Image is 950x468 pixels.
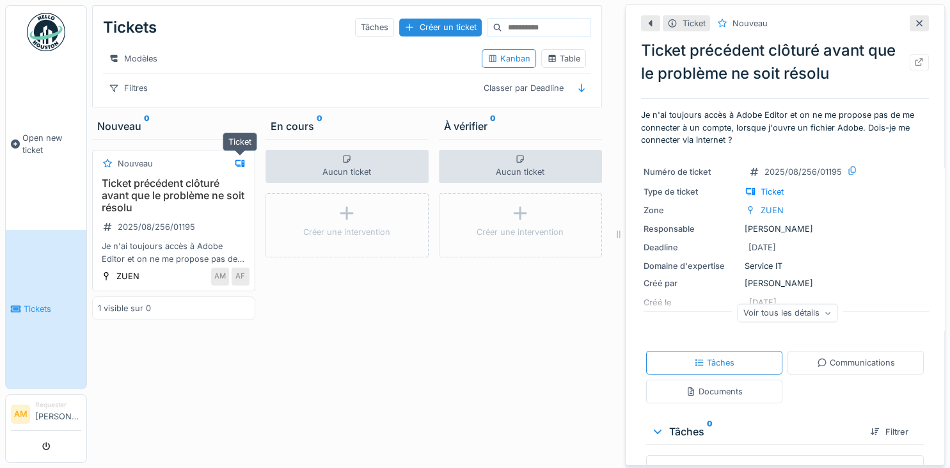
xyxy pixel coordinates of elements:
div: [PERSON_NAME] [644,277,926,289]
sup: 0 [490,118,496,134]
div: ZUEN [116,270,139,282]
a: AM Requester[PERSON_NAME] [11,400,81,431]
div: Ticket [683,17,706,29]
div: AM [211,268,229,286]
sup: 0 [144,118,150,134]
div: 2025/08/256/01195 [764,166,842,178]
span: Open new ticket [22,132,81,156]
div: [DATE] [748,241,776,254]
div: Ticket [761,186,784,198]
div: Je n'ai toujours accès à Adobe Editor et on ne me propose pas de me connecter à un compte, lorsqu... [98,240,249,264]
div: Tâches [651,424,860,439]
div: Créé par [644,277,740,289]
div: Deadline [644,241,740,254]
div: Tâches [694,357,734,369]
div: Créer un ticket [399,19,482,36]
a: Tickets [6,230,86,389]
div: Aucun ticket [265,150,429,183]
div: En cours [271,118,424,134]
div: Nouveau [732,17,768,29]
sup: 0 [317,118,322,134]
div: 2025/08/256/01195 [118,221,195,233]
p: Je n'ai toujours accès à Adobe Editor et on ne me propose pas de me connecter à un compte, lorsqu... [641,109,929,146]
div: Aucun ticket [439,150,602,183]
div: Filtres [103,79,154,97]
h3: Ticket précédent clôturé avant que le problème ne soit résolu [98,177,249,214]
div: Kanban [487,52,530,65]
div: AF [232,268,249,286]
div: Responsable [644,223,740,235]
div: Zone [644,204,740,216]
img: Badge_color-CXgf-gQk.svg [27,13,65,51]
a: Open new ticket [6,58,86,230]
div: Ticket [223,133,257,151]
div: Numéro de ticket [644,166,740,178]
div: Tickets [103,11,157,44]
div: Domaine d'expertise [644,260,740,272]
div: Table [547,52,580,65]
div: Service IT [644,260,926,272]
div: Requester [35,400,81,410]
div: Communications [817,357,895,369]
div: À vérifier [444,118,597,134]
li: [PERSON_NAME] [35,400,81,428]
div: Modèles [103,49,163,68]
div: Voir tous les détails [738,303,838,322]
div: Créer une intervention [303,226,390,238]
div: ZUEN [761,204,784,216]
div: Créer une intervention [477,226,564,238]
div: Filtrer [865,423,914,440]
div: Ticket précédent clôturé avant que le problème ne soit résolu [641,39,929,85]
div: [PERSON_NAME] [644,223,926,235]
div: Nouveau [97,118,250,134]
li: AM [11,405,30,424]
sup: 0 [707,424,713,439]
div: Documents [686,385,743,398]
div: 1 visible sur 0 [98,302,151,314]
div: Classer par Deadline [478,79,569,97]
span: Tickets [24,303,81,315]
div: Type de ticket [644,186,740,198]
div: Tâches [355,18,394,36]
div: Nouveau [118,157,153,170]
